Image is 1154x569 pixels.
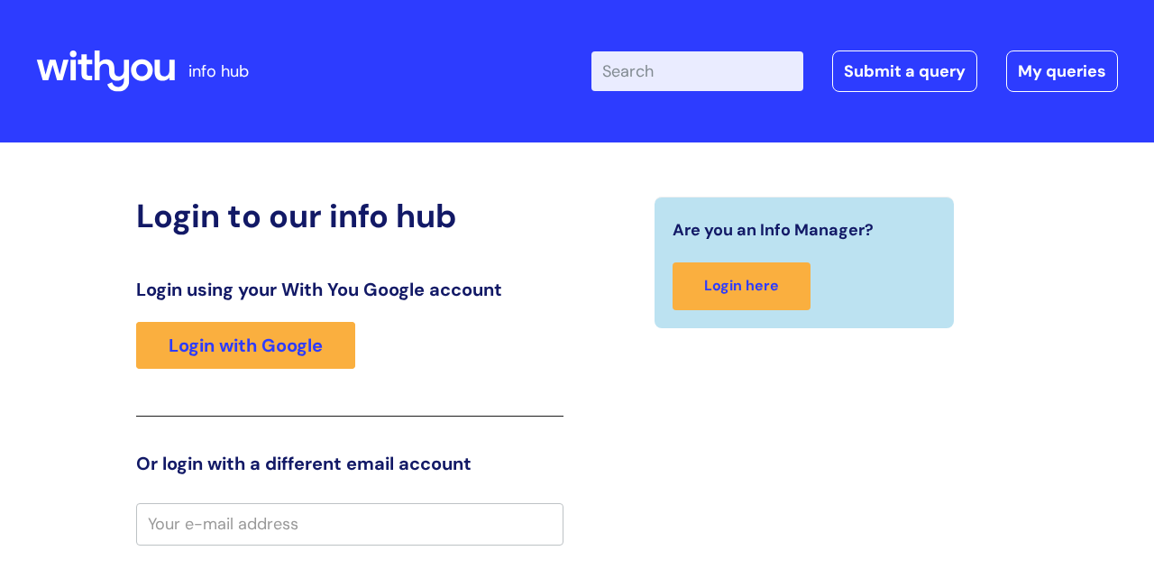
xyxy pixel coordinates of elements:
[188,57,249,86] p: info hub
[136,503,563,545] input: Your e-mail address
[591,51,803,91] input: Search
[673,216,874,244] span: Are you an Info Manager?
[136,322,355,369] a: Login with Google
[1006,50,1118,92] a: My queries
[832,50,977,92] a: Submit a query
[136,197,563,235] h2: Login to our info hub
[136,453,563,474] h3: Or login with a different email account
[136,279,563,300] h3: Login using your With You Google account
[673,262,811,310] a: Login here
